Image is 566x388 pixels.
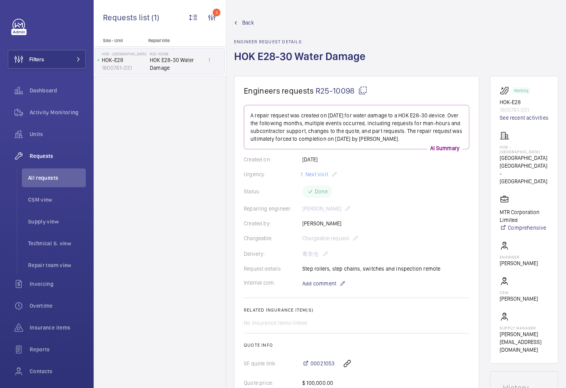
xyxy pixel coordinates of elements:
p: CSM [500,290,538,295]
a: Comprehensive [500,224,548,232]
p: HOK-E28 [102,56,147,64]
span: Invoicing [30,280,86,288]
span: Engineers requests [244,86,314,96]
h2: R25-10098 [150,51,201,56]
span: Units [30,130,86,138]
span: Contacts [30,367,86,375]
span: 00021053 [311,360,335,367]
h1: HOK E28-30 Water Damage [234,49,370,76]
a: See recent activities [500,114,548,122]
span: R25-10098 [316,86,367,96]
span: Requests [30,152,86,160]
span: Technical S. view [28,239,86,247]
span: Filters [29,55,44,63]
span: Repair team view [28,261,86,269]
span: Back [242,19,254,27]
span: Insurance items [30,324,86,331]
p: - [GEOGRAPHIC_DATA] [500,170,548,185]
p: Working [514,89,528,92]
span: All requests [28,174,86,182]
p: [PERSON_NAME][EMAIL_ADDRESS][DOMAIN_NAME] [500,330,548,354]
p: 1600761-031 [102,64,147,72]
span: CSM view [28,196,86,204]
p: [PERSON_NAME] [500,295,538,303]
p: Engineer [500,255,538,259]
p: HOK - [GEOGRAPHIC_DATA] [102,51,147,56]
span: Add comment [302,280,336,287]
p: Site - Unit [94,38,145,43]
img: escalator.svg [500,86,512,95]
span: Dashboard [30,87,86,94]
p: AI Summary [427,144,463,152]
span: Reports [30,345,86,353]
p: 1600761-031 [500,106,548,114]
p: A repair request was created on [DATE] for water damage to a HOK E28-30 device. Over the followin... [250,112,463,143]
span: Overtime [30,302,86,310]
h2: Quote info [244,342,469,348]
h2: Related insurance item(s) [244,307,469,313]
span: Activity Monitoring [30,108,86,116]
p: HOK - [GEOGRAPHIC_DATA] [500,145,548,154]
span: Requests list [103,12,151,22]
p: Supply manager [500,326,548,330]
p: [PERSON_NAME] [500,259,538,267]
span: HOK E28-30 Water Damage [150,56,201,72]
a: 00021053 [302,360,335,367]
span: Supply view [28,218,86,225]
button: Filters [8,50,86,69]
h2: Engineer request details [234,39,370,44]
p: HOK-E28 [500,98,548,106]
p: MTR Corporation Limited [500,208,548,224]
p: [GEOGRAPHIC_DATA] [GEOGRAPHIC_DATA] [500,154,548,170]
p: Repair title [148,38,200,43]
